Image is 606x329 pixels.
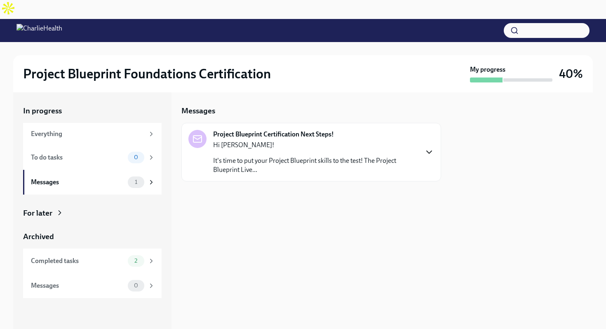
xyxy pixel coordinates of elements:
[23,66,271,82] h2: Project Blueprint Foundations Certification
[23,123,162,145] a: Everything
[16,24,62,37] img: CharlieHealth
[23,273,162,298] a: Messages0
[31,281,124,290] div: Messages
[23,208,162,219] a: For later
[130,179,142,185] span: 1
[181,106,215,116] h5: Messages
[23,231,162,242] a: Archived
[31,153,124,162] div: To do tasks
[129,258,142,264] span: 2
[31,178,124,187] div: Messages
[129,282,143,289] span: 0
[23,145,162,170] a: To do tasks0
[559,66,583,81] h3: 40%
[23,249,162,273] a: Completed tasks2
[31,256,124,266] div: Completed tasks
[129,154,143,160] span: 0
[213,130,334,139] strong: Project Blueprint Certification Next Steps!
[23,170,162,195] a: Messages1
[23,106,162,116] a: In progress
[470,65,505,74] strong: My progress
[31,129,144,139] div: Everything
[213,141,418,150] p: Hi [PERSON_NAME]!
[213,156,418,174] p: It's time to put your Project Blueprint skills to the test! The Project Blueprint Live...
[23,208,52,219] div: For later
